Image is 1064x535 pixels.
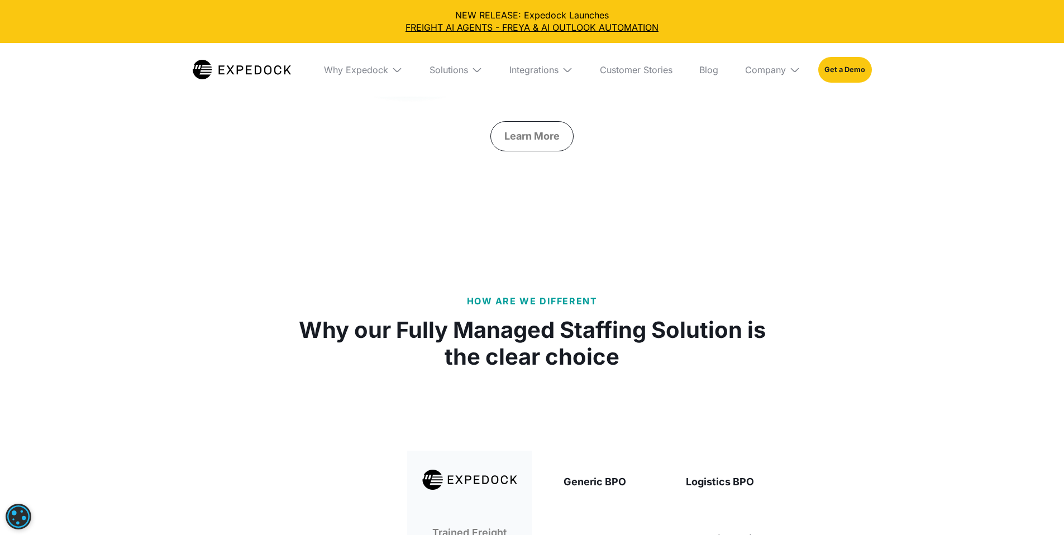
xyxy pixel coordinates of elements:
[490,121,574,151] a: Learn More
[282,317,783,370] h1: Why our Fully Managed Staffing Solution is the clear choice
[421,43,492,97] div: Solutions
[736,43,809,97] div: Company
[467,294,598,308] p: HOW ARE WE DIFFERENT
[686,476,754,488] strong: Logistics BPO
[500,43,582,97] div: Integrations
[564,476,626,488] strong: Generic BPO
[745,64,786,75] div: Company
[690,43,727,97] a: Blog
[430,64,468,75] div: Solutions
[9,21,1055,34] a: FREIGHT AI AGENTS - FREYA & AI OUTLOOK AUTOMATION
[9,9,1055,34] div: NEW RELEASE: Expedock Launches
[315,43,412,97] div: Why Expedock
[324,64,388,75] div: Why Expedock
[872,414,1064,535] iframe: Chat Widget
[509,64,559,75] div: Integrations
[818,57,871,83] a: Get a Demo
[591,43,681,97] a: Customer Stories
